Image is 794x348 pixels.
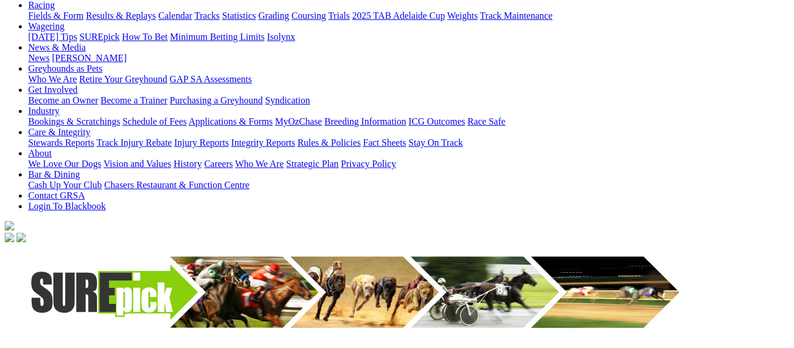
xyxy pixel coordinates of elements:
[16,233,26,242] img: twitter.svg
[328,11,350,21] a: Trials
[122,116,186,126] a: Schedule of Fees
[28,169,80,179] a: Bar & Dining
[28,159,789,169] div: About
[5,233,14,242] img: facebook.svg
[222,11,256,21] a: Statistics
[79,74,167,84] a: Retire Your Greyhound
[28,85,78,95] a: Get Involved
[341,159,396,169] a: Privacy Policy
[28,106,59,116] a: Industry
[174,138,229,148] a: Injury Reports
[28,180,102,190] a: Cash Up Your Club
[28,138,789,148] div: Care & Integrity
[275,116,322,126] a: MyOzChase
[170,74,252,84] a: GAP SA Assessments
[28,127,91,137] a: Care & Integrity
[28,32,77,42] a: [DATE] Tips
[28,201,106,211] a: Login To Blackbook
[28,95,789,106] div: Get Involved
[195,11,220,21] a: Tracks
[96,138,172,148] a: Track Injury Rebate
[170,95,263,105] a: Purchasing a Greyhound
[103,159,171,169] a: Vision and Values
[352,11,445,21] a: 2025 TAB Adelaide Cup
[28,21,65,31] a: Wagering
[324,116,406,126] a: Breeding Information
[297,138,361,148] a: Rules & Policies
[5,245,710,341] img: Surepick_banner_2.jpg
[28,159,101,169] a: We Love Our Dogs
[104,180,249,190] a: Chasers Restaurant & Function Centre
[28,95,98,105] a: Become an Owner
[28,116,789,127] div: Industry
[100,95,167,105] a: Become a Trainer
[28,63,102,73] a: Greyhounds as Pets
[28,11,789,21] div: Racing
[189,116,273,126] a: Applications & Forms
[231,138,295,148] a: Integrity Reports
[173,159,202,169] a: History
[292,11,326,21] a: Coursing
[480,11,552,21] a: Track Maintenance
[28,74,789,85] div: Greyhounds as Pets
[86,11,156,21] a: Results & Replays
[158,11,192,21] a: Calendar
[265,95,310,105] a: Syndication
[28,11,83,21] a: Fields & Form
[447,11,478,21] a: Weights
[122,32,168,42] a: How To Bet
[28,42,86,52] a: News & Media
[408,116,465,126] a: ICG Outcomes
[28,138,94,148] a: Stewards Reports
[28,180,789,190] div: Bar & Dining
[363,138,406,148] a: Fact Sheets
[28,116,120,126] a: Bookings & Scratchings
[52,53,126,63] a: [PERSON_NAME]
[408,138,463,148] a: Stay On Track
[28,190,85,200] a: Contact GRSA
[259,11,289,21] a: Grading
[5,221,14,230] img: logo-grsa-white.png
[28,53,789,63] div: News & Media
[170,32,264,42] a: Minimum Betting Limits
[235,159,284,169] a: Who We Are
[79,32,119,42] a: SUREpick
[28,32,789,42] div: Wagering
[28,74,77,84] a: Who We Are
[286,159,339,169] a: Strategic Plan
[204,159,233,169] a: Careers
[28,148,52,158] a: About
[467,116,505,126] a: Race Safe
[28,53,49,63] a: News
[267,32,295,42] a: Isolynx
